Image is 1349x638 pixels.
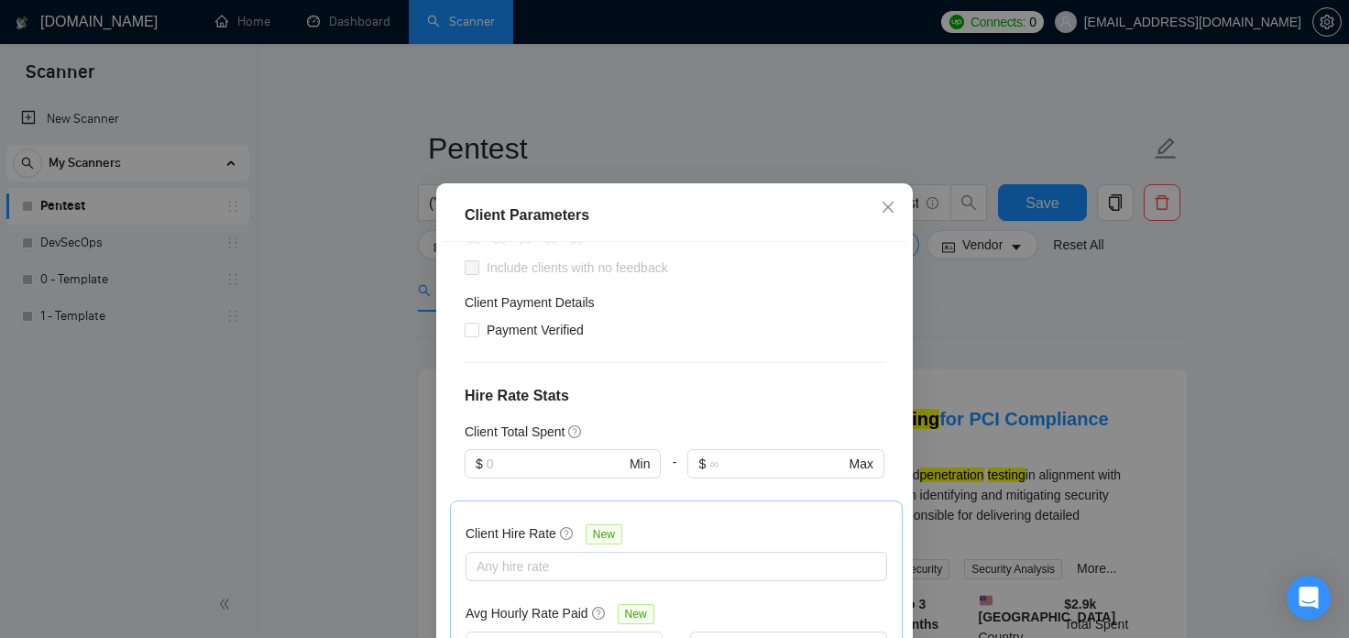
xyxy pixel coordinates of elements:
[466,523,556,544] h5: Client Hire Rate
[881,200,895,214] span: close
[661,449,687,500] div: -
[1287,576,1331,620] div: Open Intercom Messenger
[863,183,913,233] button: Close
[698,454,706,474] span: $
[465,422,565,442] h5: Client Total Spent
[479,258,675,278] span: Include clients with no feedback
[630,454,651,474] span: Min
[592,606,607,621] span: question-circle
[709,454,845,474] input: ∞
[568,424,583,439] span: question-circle
[465,204,884,226] div: Client Parameters
[479,320,591,340] span: Payment Verified
[487,454,626,474] input: 0
[465,385,884,407] h4: Hire Rate Stats
[476,454,483,474] span: $
[466,603,588,623] h5: Avg Hourly Rate Paid
[465,292,595,313] h4: Client Payment Details
[618,604,654,624] span: New
[850,454,873,474] span: Max
[586,524,622,544] span: New
[560,526,575,541] span: question-circle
